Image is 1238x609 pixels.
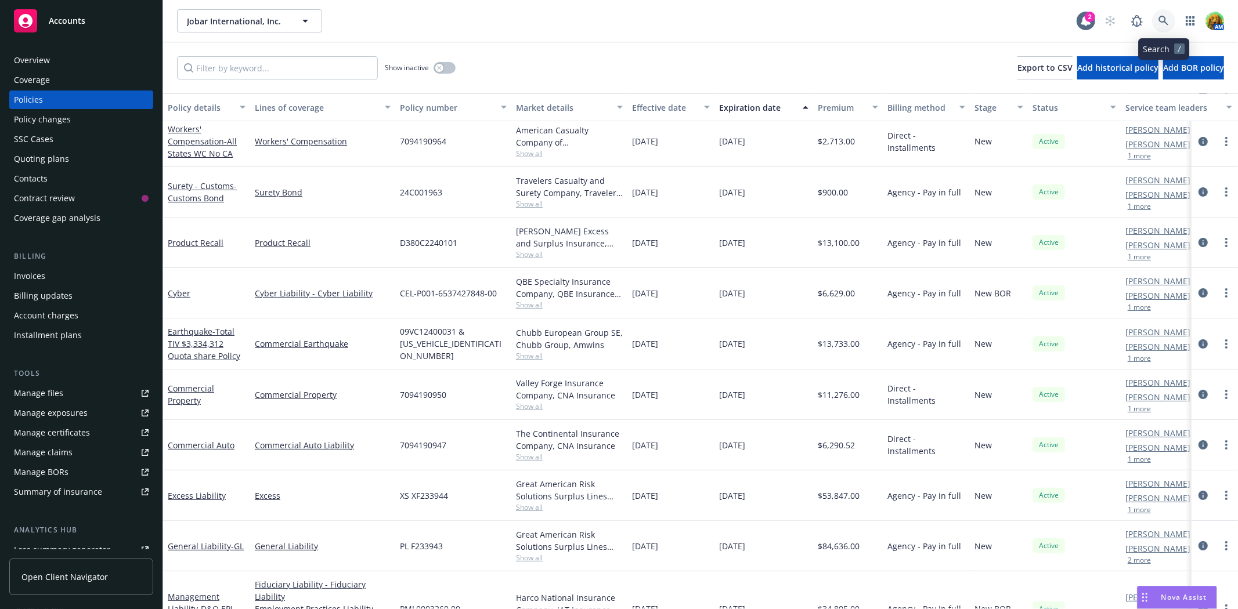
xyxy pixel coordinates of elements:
[14,541,110,559] div: Loss summary generator
[9,209,153,227] a: Coverage gap analysis
[719,490,745,502] span: [DATE]
[1196,387,1210,401] a: circleInformation
[1196,488,1210,502] a: circleInformation
[14,423,90,442] div: Manage certificates
[1037,288,1060,298] span: Active
[1125,477,1190,490] a: [PERSON_NAME]
[719,135,745,147] span: [DATE]
[632,186,658,198] span: [DATE]
[9,524,153,536] div: Analytics hub
[9,5,153,37] a: Accounts
[1128,355,1151,362] button: 1 more
[1163,62,1224,73] span: Add BOR policy
[1125,427,1190,439] a: [PERSON_NAME]
[974,237,992,249] span: New
[21,571,108,583] span: Open Client Navigator
[1125,289,1190,302] a: [PERSON_NAME]
[632,101,697,114] div: Effective date
[1128,253,1151,260] button: 1 more
[400,490,448,502] span: XS XF233944
[1125,326,1190,338] a: [PERSON_NAME]
[719,101,796,114] div: Expiration date
[1161,592,1207,602] span: Nova Assist
[516,124,623,148] div: American Casualty Company of [GEOGRAPHIC_DATA], [US_STATE], CNA Insurance
[1125,9,1149,32] a: Report a Bug
[395,93,511,121] button: Policy number
[516,478,623,502] div: Great American Risk Solutions Surplus Lines Insurance Company, Great American Insurance Group, Am...
[1017,56,1073,79] button: Export to CSV
[719,287,745,299] span: [DATE]
[516,427,623,452] div: The Continental Insurance Company, CNA Insurance
[632,490,658,502] span: [DATE]
[719,540,745,552] span: [DATE]
[1037,237,1060,248] span: Active
[168,124,237,159] a: Workers' Compensation
[887,237,961,249] span: Agency - Pay in full
[818,186,848,198] span: $900.00
[887,101,952,114] div: Billing method
[511,93,627,121] button: Market details
[14,51,50,70] div: Overview
[1125,239,1190,251] a: [PERSON_NAME]
[168,237,223,248] a: Product Recall
[400,101,494,114] div: Policy number
[818,540,860,552] span: $84,636.00
[168,541,244,552] a: General Liability
[516,502,623,512] span: Show all
[1196,235,1210,249] a: circleInformation
[1125,542,1190,554] a: [PERSON_NAME]
[255,578,391,603] a: Fiduciary Liability - Fiduciary Liability
[400,287,497,299] span: CEL-P001-6537427848-00
[516,553,623,563] span: Show all
[385,63,429,72] span: Show inactive
[255,490,391,502] a: Excess
[49,16,85,26] span: Accounts
[1219,488,1233,502] a: more
[1125,391,1190,403] a: [PERSON_NAME]
[719,338,745,350] span: [DATE]
[818,135,855,147] span: $2,713.00
[632,389,658,401] span: [DATE]
[1125,376,1190,389] a: [PERSON_NAME]
[168,101,233,114] div: Policy details
[9,130,153,148] a: SSC Cases
[516,199,623,209] span: Show all
[1219,185,1233,199] a: more
[974,186,992,198] span: New
[1128,153,1151,159] button: 1 more
[632,439,658,451] span: [DATE]
[632,540,658,552] span: [DATE]
[1196,438,1210,452] a: circleInformation
[974,101,1010,114] div: Stage
[9,404,153,422] a: Manage exposures
[887,129,965,154] span: Direct - Installments
[1128,557,1151,564] button: 2 more
[168,326,240,361] a: Earthquake
[9,71,153,89] a: Coverage
[1125,591,1190,603] a: [PERSON_NAME]
[1196,185,1210,199] a: circleInformation
[255,338,391,350] a: Commercial Earthquake
[1219,135,1233,148] a: more
[1037,136,1060,147] span: Active
[974,439,992,451] span: New
[719,439,745,451] span: [DATE]
[9,483,153,501] a: Summary of insurance
[14,326,82,345] div: Installment plans
[14,267,45,285] div: Invoices
[14,287,73,305] div: Billing updates
[400,325,507,362] span: 09VC12400031 & [US_VEHICLE_IDENTIFICATION_NUMBER]
[9,541,153,559] a: Loss summary generator
[1125,528,1190,540] a: [PERSON_NAME]
[1037,187,1060,197] span: Active
[887,287,961,299] span: Agency - Pay in full
[255,135,391,147] a: Workers' Compensation
[1125,275,1190,287] a: [PERSON_NAME]
[1196,337,1210,351] a: circleInformation
[974,389,992,401] span: New
[14,443,73,462] div: Manage claims
[516,377,623,401] div: Valley Forge Insurance Company, CNA Insurance
[14,209,100,227] div: Coverage gap analysis
[1128,506,1151,513] button: 1 more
